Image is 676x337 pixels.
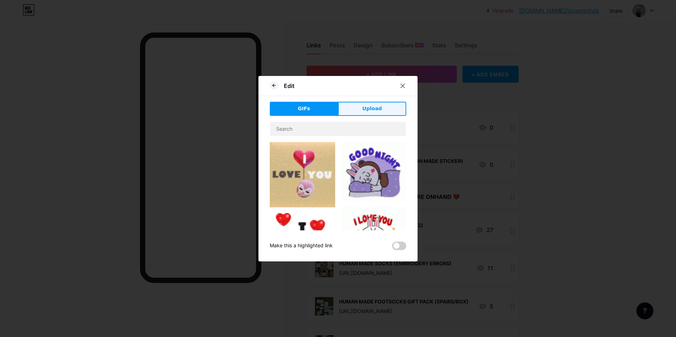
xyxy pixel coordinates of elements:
div: Make this a highlighted link [270,242,333,250]
img: Gihpy [341,142,406,201]
input: Search [270,122,406,136]
img: Gihpy [270,213,335,278]
img: Gihpy [341,206,406,262]
span: Upload [362,105,382,112]
span: GIFs [298,105,310,112]
button: GIFs [270,102,338,116]
img: Gihpy [270,142,335,207]
button: Upload [338,102,406,116]
div: Edit [284,82,295,90]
